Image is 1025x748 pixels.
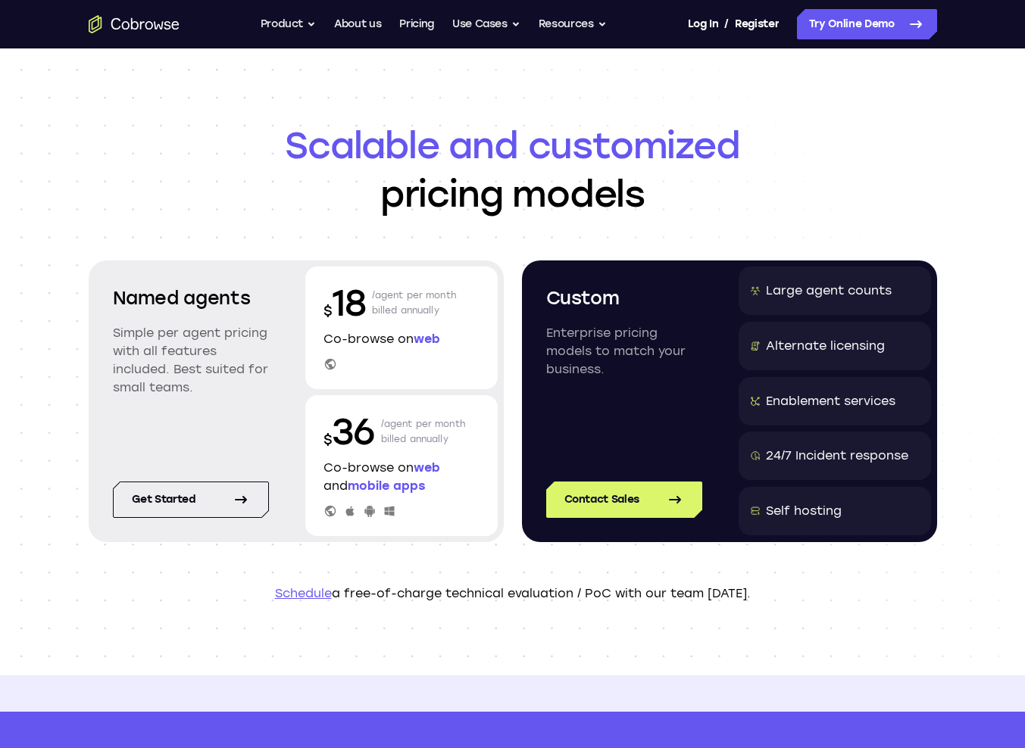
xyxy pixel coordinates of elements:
[275,586,332,600] a: Schedule
[546,324,702,379] p: Enterprise pricing models to match your business.
[323,279,366,327] p: 18
[766,447,908,465] div: 24/7 Incident response
[261,9,317,39] button: Product
[334,9,381,39] a: About us
[546,482,702,518] a: Contact Sales
[766,502,842,520] div: Self hosting
[766,337,885,355] div: Alternate licensing
[414,332,440,346] span: web
[688,9,718,39] a: Log In
[113,324,269,397] p: Simple per agent pricing with all features included. Best suited for small teams.
[113,482,269,518] a: Get started
[89,121,937,170] span: Scalable and customized
[414,460,440,475] span: web
[372,279,457,327] p: /agent per month billed annually
[323,432,333,448] span: $
[452,9,520,39] button: Use Cases
[735,9,779,39] a: Register
[89,121,937,218] h1: pricing models
[797,9,937,39] a: Try Online Demo
[546,285,702,312] h2: Custom
[724,15,729,33] span: /
[323,330,480,348] p: Co-browse on
[89,15,180,33] a: Go to the home page
[323,407,375,456] p: 36
[381,407,466,456] p: /agent per month billed annually
[766,392,895,410] div: Enablement services
[323,303,333,319] span: $
[89,584,937,603] p: a free-of-charge technical evaluation / PoC with our team [DATE].
[348,478,425,493] span: mobile apps
[113,285,269,312] h2: Named agents
[323,459,480,495] p: Co-browse on and
[766,282,892,300] div: Large agent counts
[539,9,607,39] button: Resources
[399,9,434,39] a: Pricing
